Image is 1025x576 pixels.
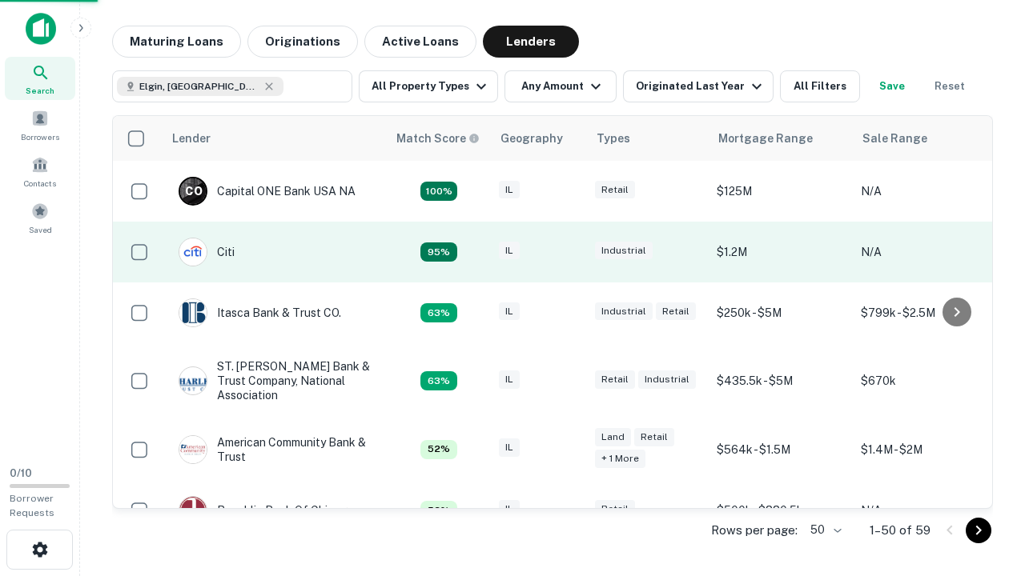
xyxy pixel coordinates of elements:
[179,299,207,326] img: picture
[499,438,520,457] div: IL
[179,435,371,464] div: American Community Bank & Trust
[853,222,997,282] td: N/A
[870,521,931,540] p: 1–50 of 59
[112,26,241,58] button: Maturing Loans
[709,116,853,161] th: Mortgage Range
[597,129,630,148] div: Types
[866,70,918,102] button: Save your search to get updates of matches that match your search criteria.
[623,70,774,102] button: Originated Last Year
[163,116,387,161] th: Lender
[595,450,645,468] div: + 1 more
[26,13,56,45] img: capitalize-icon.png
[945,448,1025,525] iframe: Chat Widget
[26,84,54,97] span: Search
[10,467,32,479] span: 0 / 10
[179,367,207,394] img: picture
[420,440,457,459] div: Capitalize uses an advanced AI algorithm to match your search with the best lender. The match sco...
[853,282,997,343] td: $799k - $2.5M
[853,480,997,541] td: N/A
[711,521,798,540] p: Rows per page:
[5,103,75,146] a: Borrowers
[420,371,457,390] div: Capitalize uses an advanced AI algorithm to match your search with the best lender. The match sco...
[862,129,927,148] div: Sale Range
[179,298,341,327] div: Itasca Bank & Trust CO.
[499,302,520,321] div: IL
[179,497,207,524] img: picture
[709,161,853,222] td: $125M
[636,77,766,96] div: Originated Last Year
[853,161,997,222] td: N/A
[853,343,997,419] td: $670k
[966,518,991,543] button: Go to next page
[179,238,207,266] img: picture
[420,182,457,201] div: Capitalize uses an advanced AI algorithm to match your search with the best lender. The match sco...
[24,177,56,190] span: Contacts
[499,370,520,389] div: IL
[10,493,54,518] span: Borrower Requests
[853,116,997,161] th: Sale Range
[179,238,235,266] div: Citi
[504,70,617,102] button: Any Amount
[499,181,520,199] div: IL
[595,181,635,199] div: Retail
[924,70,975,102] button: Reset
[396,130,476,147] h6: Match Score
[709,282,853,343] td: $250k - $5M
[359,70,498,102] button: All Property Types
[499,242,520,260] div: IL
[595,500,635,518] div: Retail
[656,302,696,321] div: Retail
[5,150,75,193] a: Contacts
[853,419,997,480] td: $1.4M - $2M
[396,130,480,147] div: Capitalize uses an advanced AI algorithm to match your search with the best lender. The match sco...
[5,196,75,239] a: Saved
[500,129,563,148] div: Geography
[718,129,813,148] div: Mortgage Range
[595,428,631,446] div: Land
[5,57,75,100] a: Search
[709,222,853,282] td: $1.2M
[634,428,674,446] div: Retail
[595,370,635,389] div: Retail
[420,242,457,262] div: Capitalize uses an advanced AI algorithm to match your search with the best lender. The match sco...
[21,130,59,143] span: Borrowers
[638,370,696,389] div: Industrial
[247,26,358,58] button: Originations
[179,436,207,463] img: picture
[420,303,457,322] div: Capitalize uses an advanced AI algorithm to match your search with the best lender. The match sco...
[29,223,52,236] span: Saved
[483,26,579,58] button: Lenders
[709,419,853,480] td: $564k - $1.5M
[139,79,259,94] span: Elgin, [GEOGRAPHIC_DATA], [GEOGRAPHIC_DATA]
[709,480,853,541] td: $500k - $880.5k
[595,302,653,321] div: Industrial
[499,500,520,518] div: IL
[804,518,844,542] div: 50
[420,501,457,520] div: Capitalize uses an advanced AI algorithm to match your search with the best lender. The match sco...
[587,116,709,161] th: Types
[185,183,202,200] p: C O
[595,242,653,260] div: Industrial
[179,359,371,403] div: ST. [PERSON_NAME] Bank & Trust Company, National Association
[387,116,491,161] th: Capitalize uses an advanced AI algorithm to match your search with the best lender. The match sco...
[172,129,211,148] div: Lender
[364,26,476,58] button: Active Loans
[491,116,587,161] th: Geography
[780,70,860,102] button: All Filters
[179,496,354,525] div: Republic Bank Of Chicago
[709,343,853,419] td: $435.5k - $5M
[179,177,356,206] div: Capital ONE Bank USA NA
